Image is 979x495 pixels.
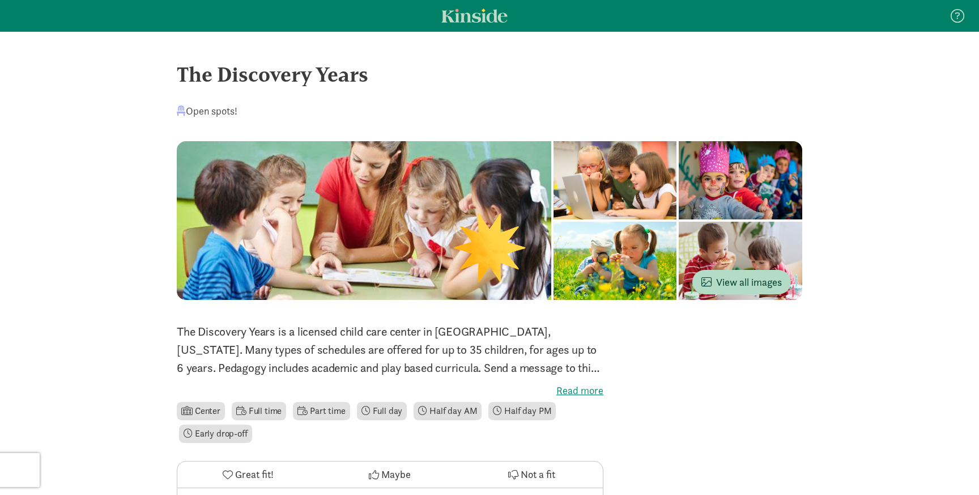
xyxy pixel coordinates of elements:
[177,59,802,90] div: The Discovery Years
[357,402,407,420] li: Full day
[232,402,286,420] li: Full time
[177,323,603,377] p: The Discovery Years is a licensed child care center in [GEOGRAPHIC_DATA], [US_STATE]. Many types ...
[177,462,319,488] button: Great fit!
[319,462,461,488] button: Maybe
[179,425,252,443] li: Early drop-off
[488,402,556,420] li: Half day PM
[381,467,411,482] span: Maybe
[414,402,482,420] li: Half day AM
[293,402,350,420] li: Part time
[692,270,791,294] button: View all images
[441,9,508,23] a: Kinside
[521,467,555,482] span: Not a fit
[177,103,237,119] div: Open spots!
[461,462,603,488] button: Not a fit
[701,274,782,290] span: View all images
[235,467,274,482] span: Great fit!
[177,384,603,397] label: Read more
[177,402,225,420] li: Center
